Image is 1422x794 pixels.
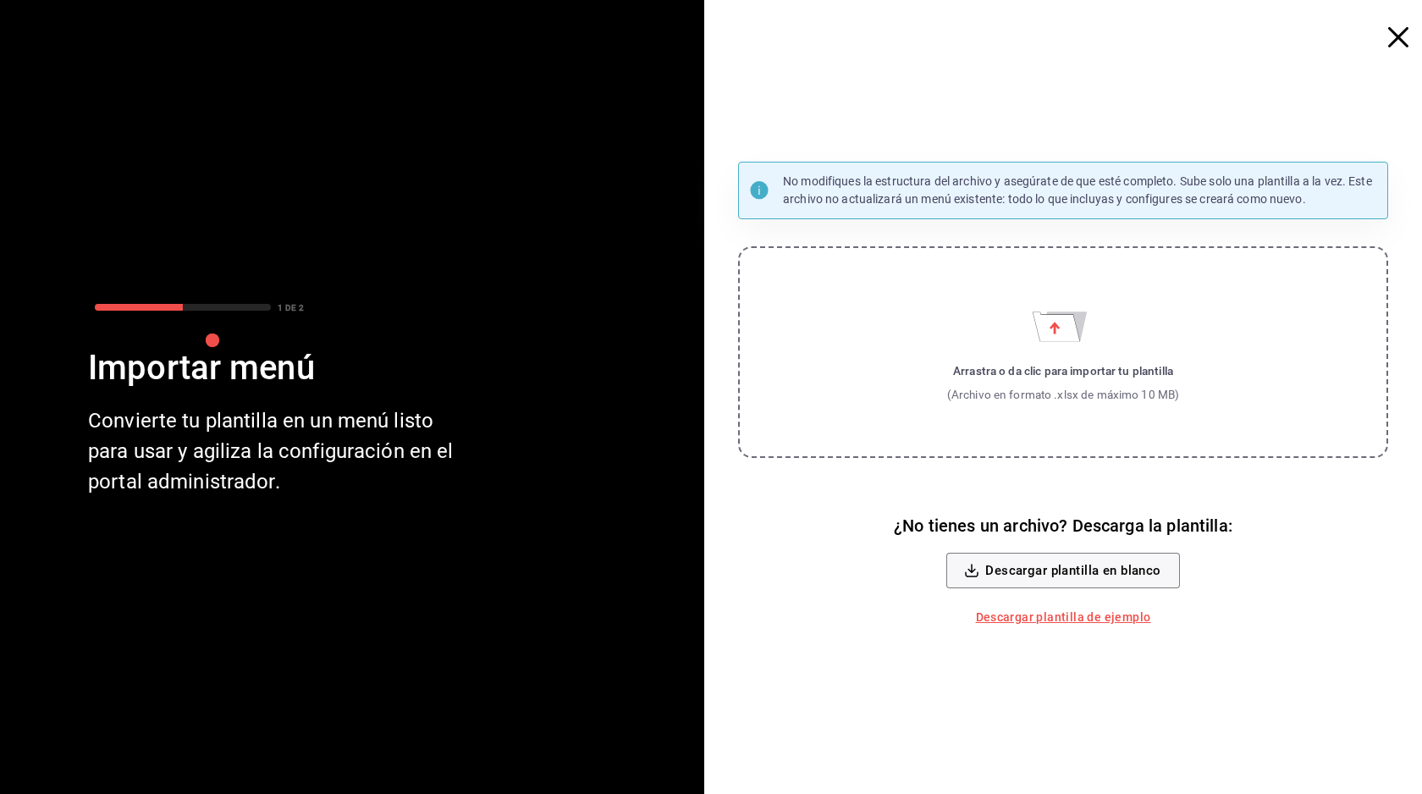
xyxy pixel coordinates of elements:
[947,386,1180,403] div: (Archivo en formato .xlsx de máximo 10 MB)
[894,512,1232,539] h6: ¿No tienes un archivo? Descarga la plantilla:
[946,553,1179,588] button: Descargar plantilla en blanco
[969,602,1158,633] a: Descargar plantilla de ejemplo
[947,362,1180,379] div: Arrastra o da clic para importar tu plantilla
[738,246,1388,458] label: Importar menú
[88,345,467,392] div: Importar menú
[278,301,304,314] div: 1 DE 2
[88,405,467,497] div: Convierte tu plantilla en un menú listo para usar y agiliza la configuración en el portal adminis...
[783,173,1377,208] p: No modifiques la estructura del archivo y asegúrate de que esté completo. Sube solo una plantilla...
